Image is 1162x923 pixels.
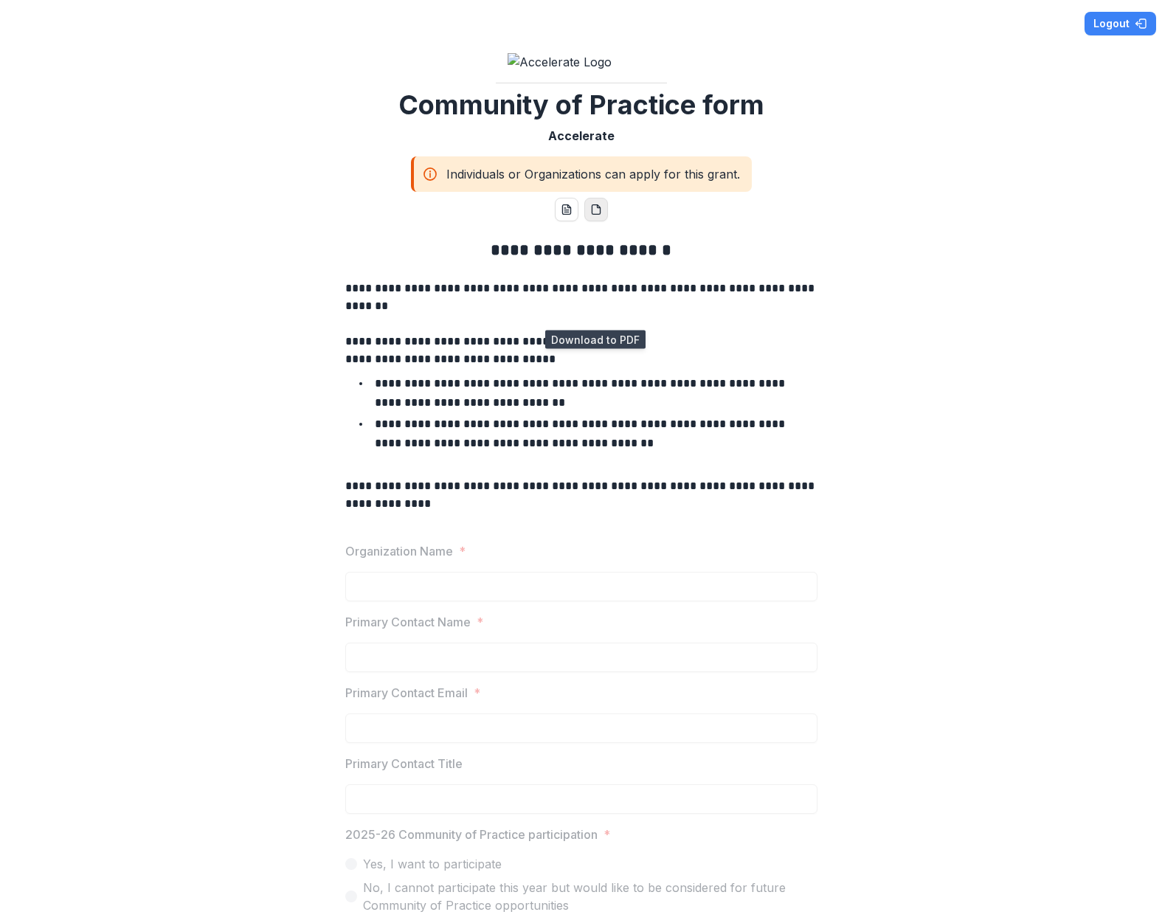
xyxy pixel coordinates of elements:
h2: Community of Practice form [398,89,764,121]
button: word-download [555,198,578,221]
button: pdf-download [584,198,608,221]
span: No, I cannot participate this year but would like to be considered for future Community of Practi... [363,879,817,914]
p: 2025-26 Community of Practice participation [345,826,598,843]
p: Primary Contact Title [345,755,463,772]
button: Logout [1085,12,1156,35]
img: Accelerate Logo [508,53,655,71]
p: Organization Name [345,542,453,560]
p: Accelerate [548,127,615,145]
div: Individuals or Organizations can apply for this grant. [411,156,752,192]
p: Primary Contact Email [345,684,468,702]
span: Yes, I want to participate [363,855,502,873]
p: Primary Contact Name [345,613,471,631]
